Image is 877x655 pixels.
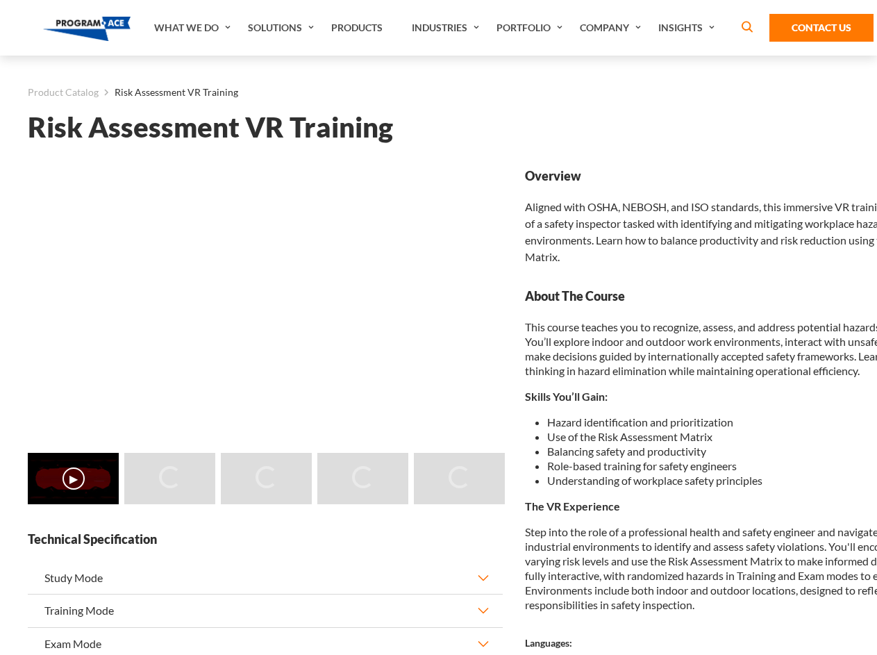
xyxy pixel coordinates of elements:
[28,531,503,548] strong: Technical Specification
[28,453,119,504] img: Risk Assessment VR Training - Video 0
[28,562,503,594] button: Study Mode
[28,83,99,101] a: Product Catalog
[43,17,131,41] img: Program-Ace
[28,595,503,627] button: Training Mode
[62,467,85,490] button: ▶
[28,167,503,435] iframe: Risk Assessment VR Training - Video 0
[769,14,874,42] a: Contact Us
[99,83,238,101] li: Risk Assessment VR Training
[525,637,572,649] strong: Languages:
